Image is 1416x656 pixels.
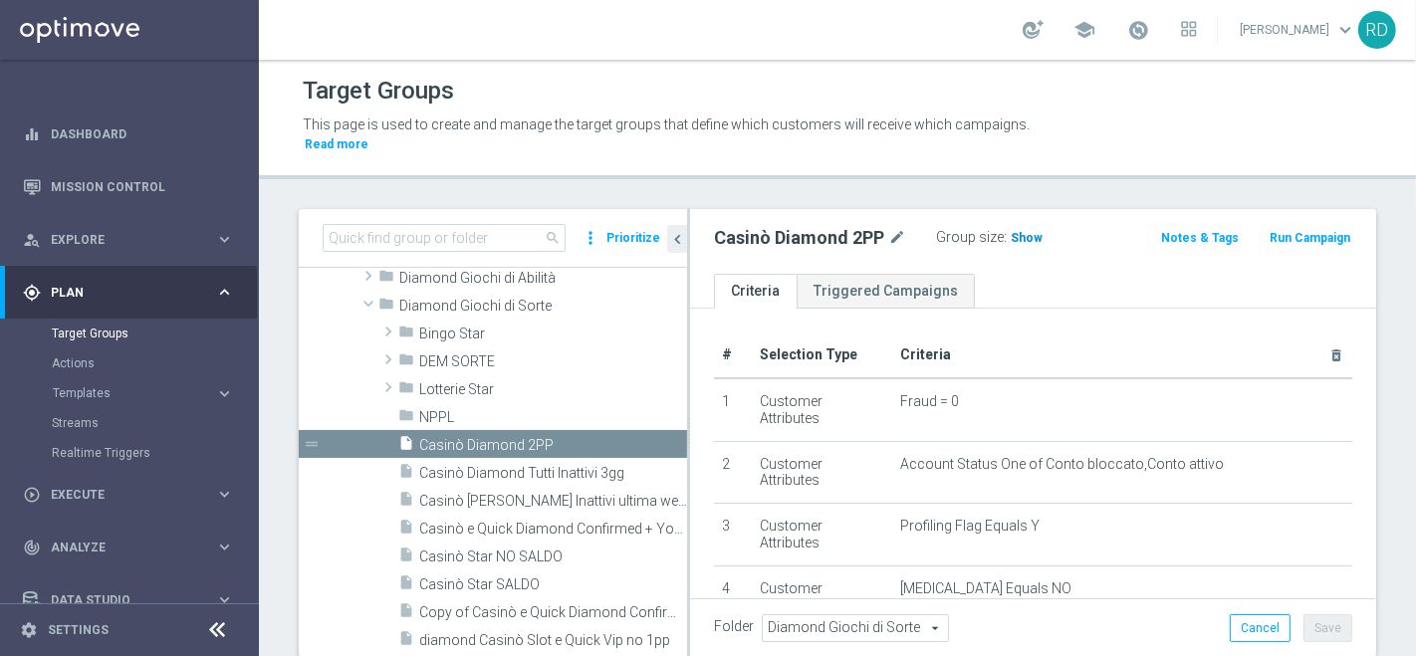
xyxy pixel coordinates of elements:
[419,521,687,538] span: Casin&#xF2; e Quick Diamond Confirmed &#x2B; Young&#x2B; Exiting
[1358,11,1396,49] div: RD
[52,438,257,468] div: Realtime Triggers
[900,456,1224,473] span: Account Status One of Conto bloccato,Conto attivo
[1328,347,1344,363] i: delete_forever
[419,381,687,398] span: Lotterie Star
[51,594,215,606] span: Data Studio
[22,487,235,503] button: play_circle_outline Execute keyboard_arrow_right
[52,348,257,378] div: Actions
[752,332,892,378] th: Selection Type
[52,385,235,401] button: Templates keyboard_arrow_right
[398,630,414,653] i: insert_drive_file
[52,445,207,461] a: Realtime Triggers
[545,230,561,246] span: search
[714,274,797,309] a: Criteria
[419,604,687,621] span: Copy of Casin&#xF2; e Quick Diamond Confirmed &#x2B; Young&#x2B; Exiting
[419,548,687,565] span: Casin&#xF2; Star NO SALDO
[752,565,892,628] td: Customer Attributes
[399,298,687,315] span: Diamond Giochi di Sorte
[398,379,414,402] i: folder
[51,160,234,213] a: Mission Control
[23,284,41,302] i: gps_fixed
[668,230,687,249] i: chevron_left
[900,346,951,362] span: Criteria
[714,332,752,378] th: #
[378,268,394,291] i: folder
[51,234,215,246] span: Explore
[23,486,41,504] i: play_circle_outline
[22,592,235,608] button: Data Studio keyboard_arrow_right
[52,378,257,408] div: Templates
[419,437,687,454] span: Casin&#xF2; Diamond 2PP
[303,133,370,155] button: Read more
[23,539,41,556] i: track_changes
[398,547,414,569] i: insert_drive_file
[303,116,1030,132] span: This page is used to create and manage the target groups that define which customers will receive...
[398,491,414,514] i: insert_drive_file
[323,224,566,252] input: Quick find group or folder
[215,485,234,504] i: keyboard_arrow_right
[419,493,687,510] span: Casin&#xF2; Diamond Tutti Inattivi ultima week
[399,270,687,287] span: Diamond Giochi di Abilit&#xE0;
[714,504,752,566] td: 3
[936,229,1004,246] label: Group size
[51,542,215,553] span: Analyze
[23,486,215,504] div: Execute
[22,232,235,248] button: person_search Explore keyboard_arrow_right
[714,378,752,441] td: 1
[419,632,687,649] span: diamond Casin&#xF2; Slot e Quick Vip no 1pp
[378,296,394,319] i: folder
[215,384,234,403] i: keyboard_arrow_right
[215,538,234,556] i: keyboard_arrow_right
[215,590,234,609] i: keyboard_arrow_right
[53,387,195,399] span: Templates
[419,326,687,342] span: Bingo Star
[888,226,906,250] i: mode_edit
[1230,614,1291,642] button: Cancel
[23,539,215,556] div: Analyze
[398,574,414,597] i: insert_drive_file
[1073,19,1095,41] span: school
[22,540,235,555] button: track_changes Analyze keyboard_arrow_right
[714,226,884,250] h2: Casinò Diamond 2PP
[52,326,207,341] a: Target Groups
[22,126,235,142] button: equalizer Dashboard
[23,160,234,213] div: Mission Control
[51,489,215,501] span: Execute
[1268,227,1352,249] button: Run Campaign
[419,409,687,426] span: NPPL
[714,565,752,628] td: 4
[23,231,41,249] i: person_search
[52,355,207,371] a: Actions
[581,224,600,252] i: more_vert
[419,353,687,370] span: DEM SORTE
[900,393,959,410] span: Fraud = 0
[22,285,235,301] div: gps_fixed Plan keyboard_arrow_right
[1334,19,1356,41] span: keyboard_arrow_down
[603,225,663,252] button: Prioritize
[900,580,1071,597] span: [MEDICAL_DATA] Equals NO
[752,378,892,441] td: Customer Attributes
[398,519,414,542] i: insert_drive_file
[667,225,687,253] button: chevron_left
[419,465,687,482] span: Casin&#xF2; Diamond Tutti Inattivi 3gg
[53,387,215,399] div: Templates
[23,284,215,302] div: Plan
[52,415,207,431] a: Streams
[1303,614,1352,642] button: Save
[303,77,454,106] h1: Target Groups
[52,408,257,438] div: Streams
[23,231,215,249] div: Explore
[215,230,234,249] i: keyboard_arrow_right
[797,274,975,309] a: Triggered Campaigns
[398,463,414,486] i: insert_drive_file
[22,179,235,195] button: Mission Control
[1011,231,1043,245] span: Show
[752,441,892,504] td: Customer Attributes
[48,624,109,636] a: Settings
[900,518,1040,535] span: Profiling Flag Equals Y
[52,319,257,348] div: Target Groups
